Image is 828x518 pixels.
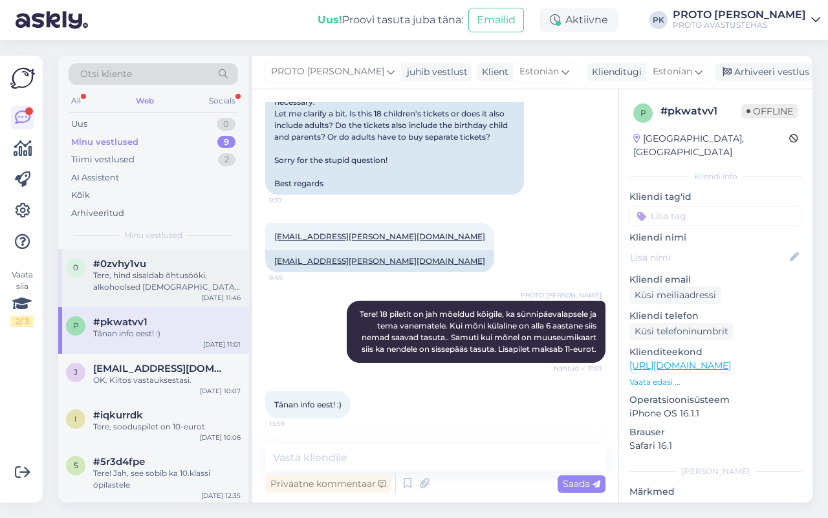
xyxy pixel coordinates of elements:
div: 0 [217,118,235,131]
span: #iqkurrdk [93,409,143,421]
span: Minu vestlused [124,230,182,241]
div: Küsi telefoninumbrit [629,323,734,340]
b: Uus! [318,14,342,26]
div: [DATE] 10:06 [200,433,241,442]
div: PROTO AVASTUSTEHAS [673,20,806,30]
div: Uus [71,118,87,131]
div: Klient [477,65,508,79]
span: #pkwatvv1 [93,316,147,328]
span: j [74,367,78,377]
input: Lisa tag [629,206,802,226]
div: [DATE] 12:35 [201,491,241,501]
span: 5 [74,460,78,470]
p: Märkmed [629,485,802,499]
div: Tere! Jah, see sobib ka 10.klassi õpilastele [93,468,241,491]
span: jhonkimaa@gmail.com [93,363,228,374]
div: Web [133,92,157,109]
div: Kõik [71,189,90,202]
div: # pkwatvv1 [660,103,741,119]
span: i [74,414,77,424]
span: Tänan info eest! :) [274,400,342,409]
p: Kliendi email [629,273,802,286]
div: Privaatne kommentaar [265,475,391,493]
a: [EMAIL_ADDRESS][PERSON_NAME][DOMAIN_NAME] [274,256,485,266]
p: Safari 16.1 [629,439,802,453]
span: #5r3d4fpe [93,456,145,468]
div: [DATE] 10:07 [200,386,241,396]
span: #0zvhy1vu [93,258,146,270]
div: Tere, sooduspilet on 10-eurot. [93,421,241,433]
p: Vaata edasi ... [629,376,802,388]
div: Tiimi vestlused [71,153,135,166]
div: Proovi tasuta juba täna: [318,12,463,28]
p: Klienditeekond [629,345,802,359]
div: Klienditugi [587,65,642,79]
img: Askly Logo [10,66,35,91]
div: [DATE] 11:01 [203,340,241,349]
div: Arhiveeri vestlus [715,63,814,81]
div: AI Assistent [71,171,119,184]
div: Minu vestlused [71,136,138,149]
p: iPhone OS 16.1.1 [629,407,802,420]
div: Hello! Let's look into celebrating a child's birthday. The price includes 18 tickets and then an ... [265,56,524,195]
span: Offline [741,104,798,118]
span: p [73,321,79,330]
div: Tere, hind sisaldab õhtusööki, alkohoolsed [DEMOGRAPHIC_DATA] on lisaraha eest. Valik sõltub, mil... [93,270,241,293]
div: Tänan info eest! :) [93,328,241,340]
div: 2 [218,153,235,166]
button: Emailid [468,8,524,32]
div: Socials [206,92,238,109]
div: Kliendi info [629,171,802,182]
a: [URL][DOMAIN_NAME] [629,360,731,371]
p: Kliendi nimi [629,231,802,244]
span: Estonian [653,65,692,79]
div: Vaata siia [10,269,34,327]
a: PROTO [PERSON_NAME]PROTO AVASTUSTEHAS [673,10,820,30]
span: PROTO [PERSON_NAME] [271,65,384,79]
div: [GEOGRAPHIC_DATA], [GEOGRAPHIC_DATA] [633,132,789,159]
span: Otsi kliente [80,67,132,81]
span: p [640,108,646,118]
p: Operatsioonisüsteem [629,393,802,407]
div: PK [649,11,668,29]
input: Lisa nimi [630,250,787,264]
div: PROTO [PERSON_NAME] [673,10,806,20]
div: juhib vestlust [402,65,468,79]
div: OK. Kiitos vastauksestasi. [93,374,241,386]
div: [DATE] 11:46 [202,293,241,303]
div: Arhiveeritud [71,207,124,220]
div: Aktiivne [539,8,618,32]
span: PROTO [PERSON_NAME] [521,290,602,300]
span: 9:45 [269,273,318,283]
span: 13:59 [269,419,318,429]
span: Saada [563,478,600,490]
span: Estonian [519,65,559,79]
div: [PERSON_NAME] [629,466,802,477]
p: Brauser [629,426,802,439]
div: 2 / 3 [10,316,34,327]
span: Nähtud ✓ 11:01 [553,363,602,373]
span: 0 [73,263,78,272]
a: [EMAIL_ADDRESS][PERSON_NAME][DOMAIN_NAME] [274,232,485,241]
p: Kliendi tag'id [629,190,802,204]
div: All [69,92,83,109]
div: 9 [217,136,235,149]
div: Küsi meiliaadressi [629,286,721,304]
span: Tere! 18 piletit on jah mõeldud kõigile, ka sünnipäevalapsele ja tema vanematele. Kui mõni külali... [360,309,598,354]
p: Kliendi telefon [629,309,802,323]
span: 9:37 [269,195,318,205]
